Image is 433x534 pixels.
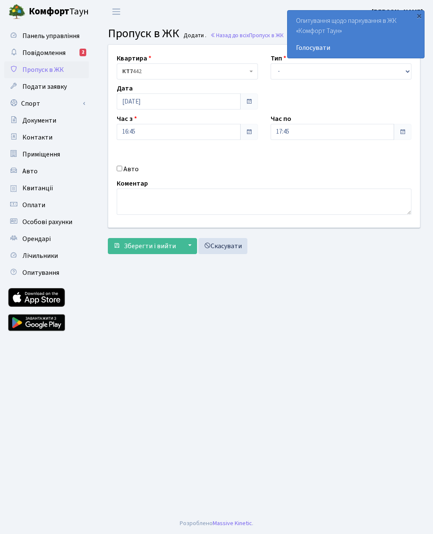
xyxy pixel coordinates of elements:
span: Документи [22,116,56,125]
span: Опитування [22,268,59,277]
button: Зберегти і вийти [108,238,181,254]
span: Орендарі [22,234,51,244]
div: 2 [79,49,86,56]
span: Панель управління [22,31,79,41]
span: Пропуск в ЖК [108,25,179,42]
a: Скасувати [198,238,247,254]
span: Контакти [22,133,52,142]
button: Переключити навігацію [106,5,127,19]
a: Massive Kinetic [213,519,252,528]
span: Особові рахунки [22,217,72,227]
small: Додати . [182,32,206,39]
label: Дата [117,83,133,93]
span: Лічильники [22,251,58,260]
a: Контакти [4,129,89,146]
b: Комфорт [29,5,69,18]
a: Голосувати [296,43,416,53]
a: Квитанції [4,180,89,197]
a: Особові рахунки [4,214,89,230]
div: Розроблено . [180,519,253,528]
div: Опитування щодо паркування в ЖК «Комфорт Таун» [288,11,424,58]
label: Тип [271,53,286,63]
span: Приміщення [22,150,60,159]
label: Квартира [117,53,151,63]
a: Оплати [4,197,89,214]
span: Таун [29,5,89,19]
label: Авто [123,164,139,174]
a: Повідомлення2 [4,44,89,61]
span: Авто [22,167,38,176]
a: Опитування [4,264,89,281]
a: Документи [4,112,89,129]
span: Пропуск в ЖК [22,65,64,74]
span: Подати заявку [22,82,67,91]
a: Пропуск в ЖК [4,61,89,78]
b: КТ7 [122,67,133,76]
a: Авто [4,163,89,180]
span: Повідомлення [22,48,66,58]
a: Спорт [4,95,89,112]
a: Лічильники [4,247,89,264]
div: × [415,11,423,20]
a: Подати заявку [4,78,89,95]
a: [PERSON_NAME] [372,7,423,17]
span: <b>КТ7</b>&nbsp;&nbsp;&nbsp;442 [117,63,258,79]
label: Коментар [117,178,148,189]
span: Квитанції [22,183,53,193]
a: Приміщення [4,146,89,163]
span: Пропуск в ЖК [249,31,284,39]
span: Оплати [22,200,45,210]
span: Зберегти і вийти [124,241,176,251]
a: Орендарі [4,230,89,247]
label: Час по [271,114,291,124]
a: Назад до всіхПропуск в ЖК [210,31,284,39]
label: Час з [117,114,137,124]
a: Панель управління [4,27,89,44]
span: <b>КТ7</b>&nbsp;&nbsp;&nbsp;442 [122,67,247,76]
img: logo.png [8,3,25,20]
